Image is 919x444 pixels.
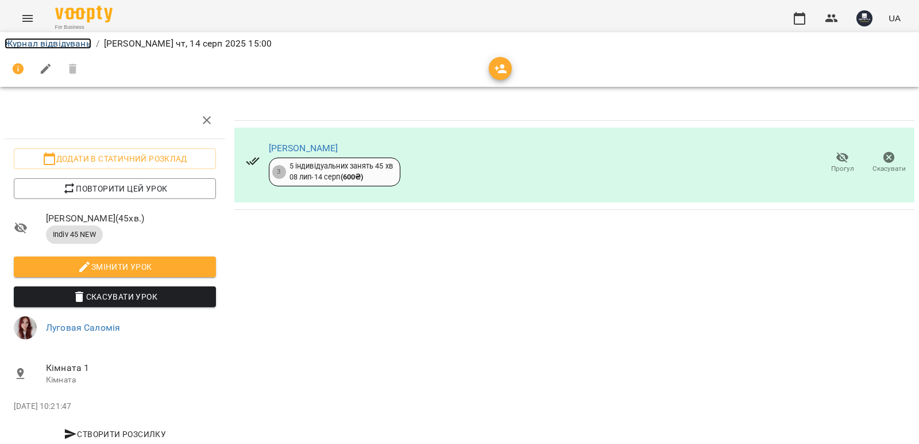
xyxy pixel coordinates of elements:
p: [DATE] 10:21:47 [14,401,216,412]
li: / [96,37,99,51]
span: Прогул [831,164,854,174]
span: Повторити цей урок [23,182,207,196]
button: Прогул [819,147,866,179]
button: Скасувати [866,147,912,179]
div: 5 індивідуальних занять 45 хв 08 лип - 14 серп [289,161,393,182]
button: Повторити цей урок [14,178,216,199]
p: [PERSON_NAME] чт, 14 серп 2025 15:00 [104,37,272,51]
span: For Business [55,24,113,31]
button: UA [884,7,905,29]
button: Змінити урок [14,257,216,277]
b: ( 600 ₴ ) [341,173,364,181]
span: Змінити урок [23,260,207,274]
img: e7cd9ba82654fddca2813040462380a1.JPG [856,10,872,26]
a: [PERSON_NAME] [269,143,338,154]
span: Додати в статичний розклад [23,152,207,166]
span: [PERSON_NAME] ( 45 хв. ) [46,212,216,225]
p: Кімната [46,374,216,386]
div: 3 [272,165,286,179]
button: Скасувати Урок [14,286,216,307]
a: Луговая Саломія [46,322,120,333]
span: Скасувати Урок [23,290,207,304]
span: Indiv 45 NEW [46,229,103,240]
span: Кімната 1 [46,361,216,375]
img: Voopty Logo [55,6,113,22]
button: Додати в статичний розклад [14,148,216,169]
a: Журнал відвідувань [5,38,91,49]
nav: breadcrumb [5,37,914,51]
span: Скасувати [872,164,906,174]
button: Menu [14,5,41,32]
span: UA [889,12,901,24]
span: Створити розсилку [18,427,211,441]
img: 7cd808451856f5ed132125de41ddf209.jpg [14,316,37,339]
